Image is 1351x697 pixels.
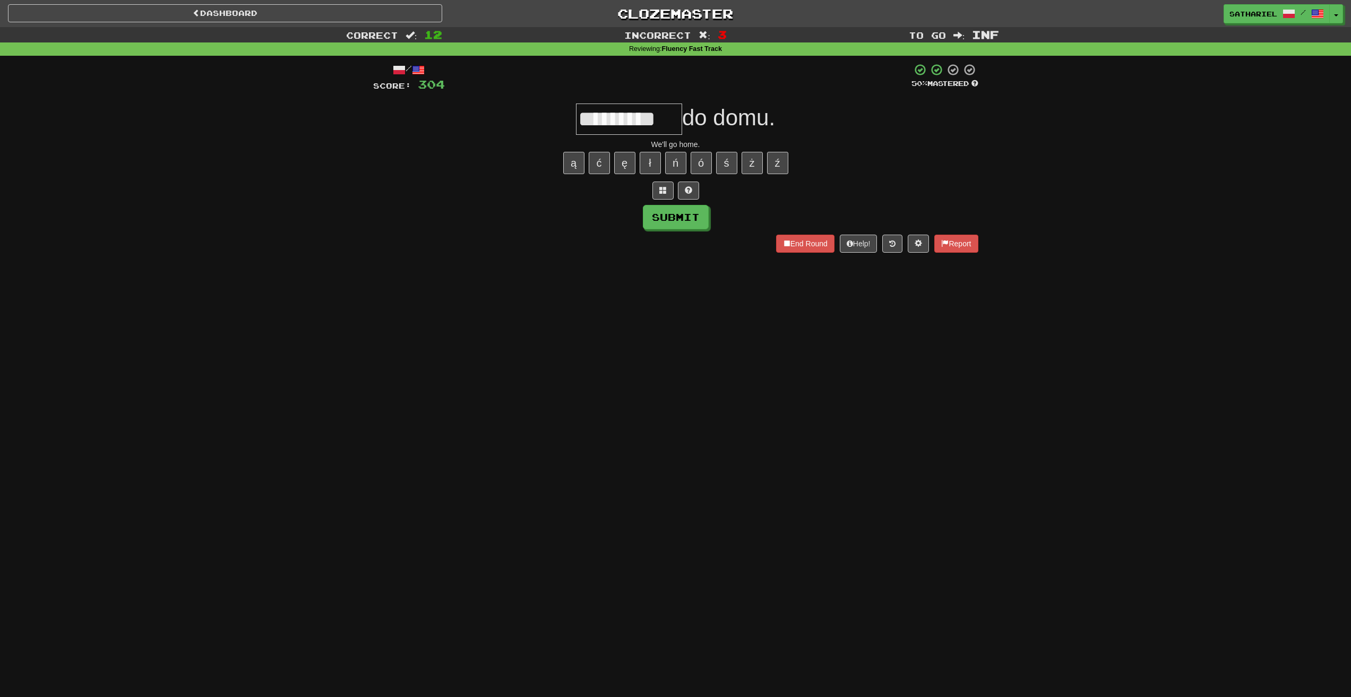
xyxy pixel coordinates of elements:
[1301,8,1306,16] span: /
[882,235,902,253] button: Round history (alt+y)
[742,152,763,174] button: ż
[373,81,411,90] span: Score:
[776,235,834,253] button: End Round
[614,152,635,174] button: ę
[643,205,709,229] button: Submit
[718,28,727,41] span: 3
[699,31,710,40] span: :
[662,45,722,53] strong: Fluency Fast Track
[911,79,927,88] span: 50 %
[911,79,978,89] div: Mastered
[678,182,699,200] button: Single letter hint - you only get 1 per sentence and score half the points! alt+h
[373,139,978,150] div: We'll go home.
[424,28,442,41] span: 12
[563,152,584,174] button: ą
[909,30,946,40] span: To go
[1224,4,1330,23] a: Sathariel /
[682,105,775,130] span: do domu.
[640,152,661,174] button: ł
[8,4,442,22] a: Dashboard
[953,31,965,40] span: :
[346,30,398,40] span: Correct
[458,4,892,23] a: Clozemaster
[652,182,674,200] button: Switch sentence to multiple choice alt+p
[716,152,737,174] button: ś
[934,235,978,253] button: Report
[406,31,417,40] span: :
[665,152,686,174] button: ń
[373,63,445,76] div: /
[972,28,999,41] span: Inf
[1229,9,1277,19] span: Sathariel
[418,78,445,91] span: 304
[767,152,788,174] button: ź
[691,152,712,174] button: ó
[589,152,610,174] button: ć
[624,30,691,40] span: Incorrect
[840,235,877,253] button: Help!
